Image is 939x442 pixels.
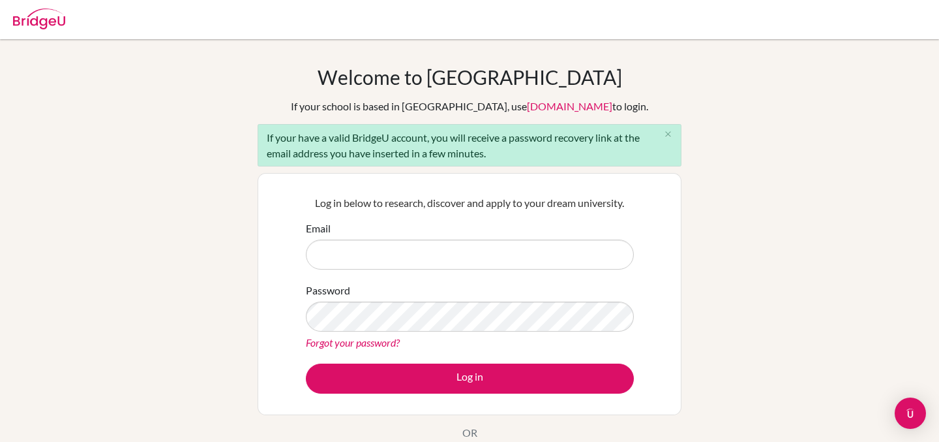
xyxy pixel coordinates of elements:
label: Password [306,283,350,298]
i: close [663,129,673,139]
label: Email [306,221,331,236]
div: If your school is based in [GEOGRAPHIC_DATA], use to login. [291,99,648,114]
h1: Welcome to [GEOGRAPHIC_DATA] [318,65,622,89]
div: If your have a valid BridgeU account, you will receive a password recovery link at the email addr... [258,124,681,166]
button: Close [655,125,681,144]
p: OR [462,425,477,441]
a: [DOMAIN_NAME] [527,100,612,112]
div: Open Intercom Messenger [895,398,926,429]
p: Log in below to research, discover and apply to your dream university. [306,195,634,211]
a: Forgot your password? [306,336,400,349]
img: Bridge-U [13,8,65,29]
button: Log in [306,364,634,394]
